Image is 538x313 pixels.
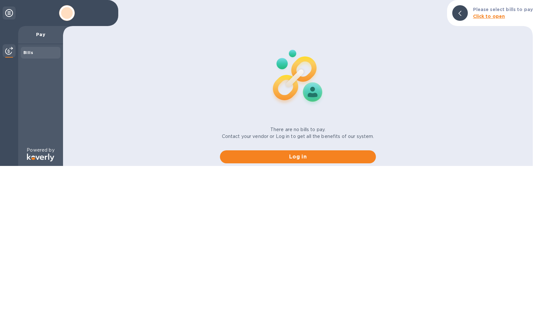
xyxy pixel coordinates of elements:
p: Powered by [27,147,54,154]
b: Bills [23,50,33,55]
img: Logo [27,154,54,161]
b: Please select bills to pay [473,7,533,12]
p: Pay [23,31,58,38]
button: Log in [220,150,376,163]
b: Click to open [473,14,505,19]
span: Log in [225,153,371,161]
p: There are no bills to pay. Contact your vendor or Log in to get all the benefits of our system. [222,126,374,140]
